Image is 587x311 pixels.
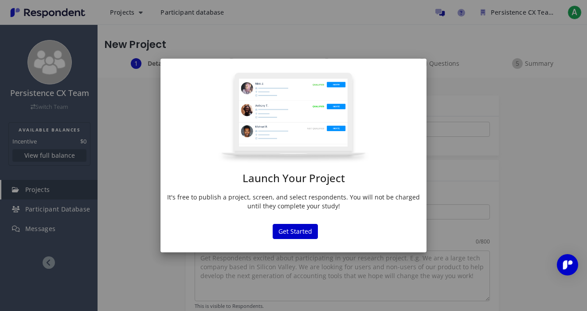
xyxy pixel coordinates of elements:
div: Open Intercom Messenger [557,254,578,275]
h1: Launch Your Project [167,172,420,184]
button: Get Started [273,224,318,239]
p: It's free to publish a project, screen, and select respondents. You will not be charged until the... [167,193,420,211]
md-dialog: Launch Your ... [160,59,427,253]
img: project-modal.png [218,72,369,163]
